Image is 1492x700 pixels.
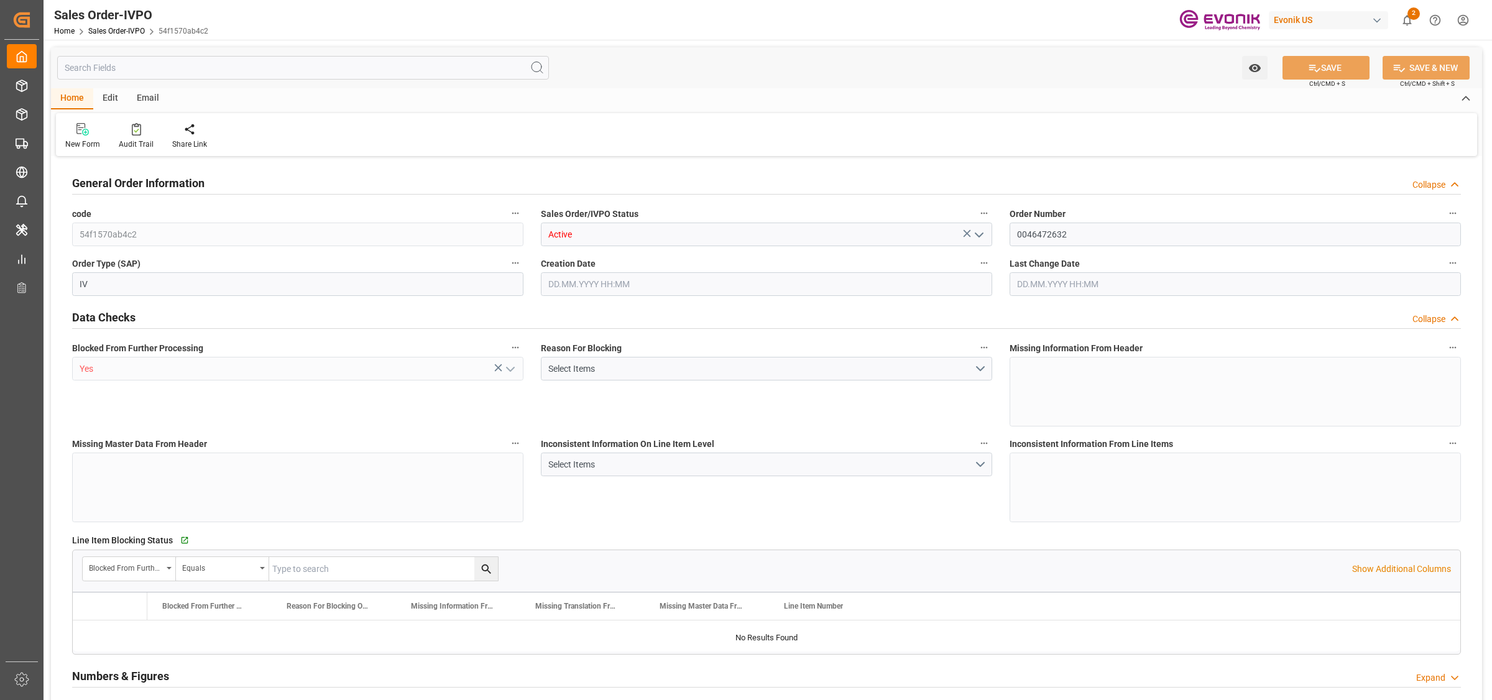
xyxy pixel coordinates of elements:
[474,557,498,581] button: search button
[535,602,619,610] span: Missing Translation From Master Data
[1445,339,1461,356] button: Missing Information From Header
[507,435,523,451] button: Missing Master Data From Header
[1269,8,1393,32] button: Evonik US
[548,362,975,375] div: Select Items
[976,435,992,451] button: Inconsistent Information On Line Item Level
[72,175,205,191] h2: General Order Information
[1407,7,1420,20] span: 2
[1383,56,1470,80] button: SAVE & NEW
[1010,257,1080,270] span: Last Change Date
[411,602,494,610] span: Missing Information From Line Item
[1393,6,1421,34] button: show 2 new notifications
[93,88,127,109] div: Edit
[784,602,843,610] span: Line Item Number
[976,205,992,221] button: Sales Order/IVPO Status
[541,453,992,476] button: open menu
[88,27,145,35] a: Sales Order-IVPO
[1010,208,1066,221] span: Order Number
[54,27,75,35] a: Home
[1445,205,1461,221] button: Order Number
[72,438,207,451] span: Missing Master Data From Header
[65,139,100,150] div: New Form
[1010,342,1143,355] span: Missing Information From Header
[1269,11,1388,29] div: Evonik US
[54,6,208,24] div: Sales Order-IVPO
[72,257,140,270] span: Order Type (SAP)
[1179,9,1260,31] img: Evonik-brand-mark-Deep-Purple-RGB.jpeg_1700498283.jpeg
[548,458,975,471] div: Select Items
[1309,79,1345,88] span: Ctrl/CMD + S
[72,534,173,547] span: Line Item Blocking Status
[287,602,370,610] span: Reason For Blocking On This Line Item
[969,225,988,244] button: open menu
[541,257,596,270] span: Creation Date
[1400,79,1455,88] span: Ctrl/CMD + Shift + S
[1352,563,1451,576] p: Show Additional Columns
[976,255,992,271] button: Creation Date
[507,339,523,356] button: Blocked From Further Processing
[182,560,256,574] div: Equals
[72,668,169,684] h2: Numbers & Figures
[89,560,162,574] div: Blocked From Further Processing
[541,342,622,355] span: Reason For Blocking
[269,557,498,581] input: Type to search
[1242,56,1268,80] button: open menu
[1412,313,1445,326] div: Collapse
[500,359,519,379] button: open menu
[1416,671,1445,684] div: Expand
[83,557,176,581] button: open menu
[1282,56,1370,80] button: SAVE
[1421,6,1449,34] button: Help Center
[1445,435,1461,451] button: Inconsistent Information From Line Items
[72,208,91,221] span: code
[541,438,714,451] span: Inconsistent Information On Line Item Level
[541,272,992,296] input: DD.MM.YYYY HH:MM
[541,357,992,380] button: open menu
[172,139,207,150] div: Share Link
[1445,255,1461,271] button: Last Change Date
[57,56,549,80] input: Search Fields
[541,208,638,221] span: Sales Order/IVPO Status
[1412,178,1445,191] div: Collapse
[507,205,523,221] button: code
[127,88,168,109] div: Email
[1010,438,1173,451] span: Inconsistent Information From Line Items
[72,342,203,355] span: Blocked From Further Processing
[119,139,154,150] div: Audit Trail
[660,602,743,610] span: Missing Master Data From SAP
[72,309,136,326] h2: Data Checks
[51,88,93,109] div: Home
[1010,272,1461,296] input: DD.MM.YYYY HH:MM
[176,557,269,581] button: open menu
[162,602,246,610] span: Blocked From Further Processing
[976,339,992,356] button: Reason For Blocking
[507,255,523,271] button: Order Type (SAP)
